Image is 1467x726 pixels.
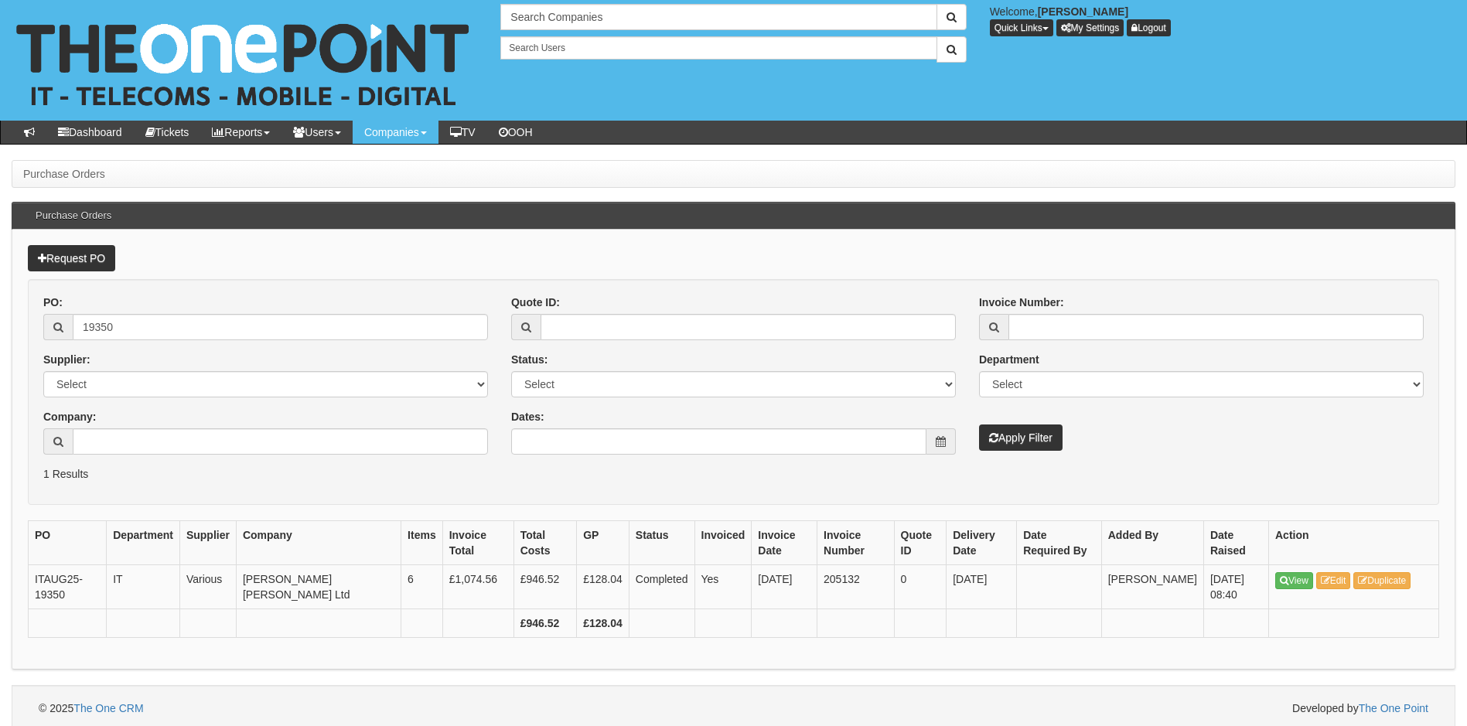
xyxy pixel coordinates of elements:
[1101,521,1203,565] th: Added By
[511,409,544,424] label: Dates:
[511,295,560,310] label: Quote ID:
[1203,521,1268,565] th: Date Raised
[438,121,487,144] a: TV
[179,521,236,565] th: Supplier
[511,352,548,367] label: Status:
[1056,19,1124,36] a: My Settings
[179,565,236,609] td: Various
[817,565,895,609] td: 205132
[1269,521,1439,565] th: Action
[46,121,134,144] a: Dashboard
[694,521,752,565] th: Invoiced
[979,352,1039,367] label: Department
[401,521,443,565] th: Items
[281,121,353,144] a: Users
[1316,572,1351,589] a: Edit
[134,121,201,144] a: Tickets
[43,466,1424,482] p: 1 Results
[500,36,936,60] input: Search Users
[39,702,144,714] span: © 2025
[629,521,694,565] th: Status
[1017,521,1102,565] th: Date Required By
[236,521,401,565] th: Company
[1127,19,1171,36] a: Logout
[577,565,629,609] td: £128.04
[200,121,281,144] a: Reports
[990,19,1053,36] button: Quick Links
[817,521,895,565] th: Invoice Number
[28,203,119,229] h3: Purchase Orders
[43,352,90,367] label: Supplier:
[353,121,438,144] a: Companies
[401,565,443,609] td: 6
[1203,565,1268,609] td: [DATE] 08:40
[979,295,1064,310] label: Invoice Number:
[107,521,180,565] th: Department
[487,121,544,144] a: OOH
[1101,565,1203,609] td: [PERSON_NAME]
[513,521,577,565] th: Total Costs
[442,521,513,565] th: Invoice Total
[947,565,1017,609] td: [DATE]
[894,521,947,565] th: Quote ID
[43,409,96,424] label: Company:
[1292,700,1428,716] span: Developed by
[28,245,115,271] a: Request PO
[752,521,817,565] th: Invoice Date
[1353,572,1411,589] a: Duplicate
[107,565,180,609] td: IT
[23,166,105,182] li: Purchase Orders
[947,521,1017,565] th: Delivery Date
[500,4,936,30] input: Search Companies
[513,565,577,609] td: £946.52
[978,4,1467,36] div: Welcome,
[577,521,629,565] th: GP
[752,565,817,609] td: [DATE]
[1038,5,1128,18] b: [PERSON_NAME]
[29,565,107,609] td: ITAUG25-19350
[979,424,1063,451] button: Apply Filter
[513,609,577,638] th: £946.52
[43,295,63,310] label: PO:
[577,609,629,638] th: £128.04
[629,565,694,609] td: Completed
[29,521,107,565] th: PO
[1359,702,1428,714] a: The One Point
[73,702,143,714] a: The One CRM
[894,565,947,609] td: 0
[694,565,752,609] td: Yes
[442,565,513,609] td: £1,074.56
[1275,572,1313,589] a: View
[236,565,401,609] td: [PERSON_NAME] [PERSON_NAME] Ltd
